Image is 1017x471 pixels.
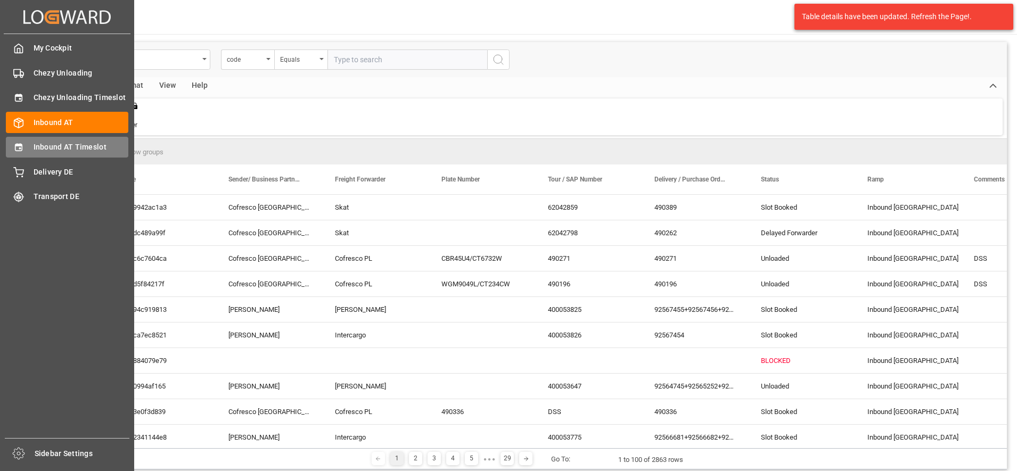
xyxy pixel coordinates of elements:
div: Slot Booked [761,400,842,424]
button: search button [487,49,510,70]
div: Skat [335,221,416,245]
span: Plate Number [441,176,480,183]
span: Inbound AT Timeslot [34,142,129,153]
div: Cofresco [GEOGRAPHIC_DATA] [216,246,322,271]
div: ac2884079e79 [109,348,216,373]
div: 400053825 [535,297,642,322]
div: Cofresco PL [335,400,416,424]
div: [PERSON_NAME] [216,374,322,399]
div: 4 [446,452,460,465]
span: Delivery DE [34,167,129,178]
div: 1 to 100 of 2863 rows [618,455,683,465]
button: open menu [274,49,327,70]
div: Slot Booked [761,323,842,348]
div: Slot Booked [761,425,842,450]
div: Inbound [GEOGRAPHIC_DATA] [867,374,948,399]
div: Inbound [GEOGRAPHIC_DATA] [867,349,948,373]
div: 490336 [642,399,748,424]
div: 490389 [642,195,748,220]
div: DSS [535,399,642,424]
a: Chezy Unloading Timeslot [6,87,128,108]
span: Sender/ Business Partner [228,176,300,183]
div: 490271 [535,246,642,271]
div: Unloaded [761,374,842,399]
div: 3d90994af165 [109,374,216,399]
div: Delayed Forwarder [761,221,842,245]
div: Inbound [GEOGRAPHIC_DATA] [867,323,948,348]
div: eca2341144e8 [109,425,216,450]
div: BLOCKED [761,349,842,373]
div: 3 [428,452,441,465]
div: 1449942ac1a3 [109,195,216,220]
div: 400053826 [535,323,642,348]
span: Inbound AT [34,117,129,128]
span: My Cockpit [34,43,129,54]
a: Inbound AT [6,112,128,133]
div: [PERSON_NAME] [216,323,322,348]
div: 5 [465,452,478,465]
span: Tour / SAP Number [548,176,602,183]
div: Cofresco PL [335,246,416,271]
div: Table details have been updated. Refresh the Page!. [802,11,998,22]
div: Skat [335,195,416,220]
div: Cofresco [GEOGRAPHIC_DATA] [216,399,322,424]
div: Inbound [GEOGRAPHIC_DATA] [867,221,948,245]
div: Intercargo [335,425,416,450]
div: [PERSON_NAME] [216,425,322,450]
button: open menu [221,49,274,70]
div: Go To: [551,454,570,465]
div: 490196 [642,271,748,296]
a: Transport DE [6,186,128,207]
a: My Cockpit [6,38,128,59]
div: 490271 [642,246,748,271]
div: Inbound [GEOGRAPHIC_DATA] [867,298,948,322]
div: Unloaded [761,272,842,296]
div: 92564745+92565252+92565253+92565254 [642,374,748,399]
input: Type to search [327,49,487,70]
div: Inbound [GEOGRAPHIC_DATA] [867,195,948,220]
div: e40dc489a99f [109,220,216,245]
div: 62042859 [535,195,642,220]
div: [PERSON_NAME] [335,374,416,399]
div: Cofresco PL [335,272,416,296]
div: Inbound [GEOGRAPHIC_DATA] [867,400,948,424]
span: Transport DE [34,191,129,202]
span: Ramp [867,176,884,183]
div: CBR45U4/CT6732W [429,246,535,271]
div: 400053647 [535,374,642,399]
div: Help [184,77,216,95]
div: Cofresco [GEOGRAPHIC_DATA] [216,220,322,245]
div: Unloaded [761,246,842,271]
div: e08ca7ec8521 [109,323,216,348]
div: Slot Booked [761,298,842,322]
a: Delivery DE [6,161,128,182]
div: 92567454 [642,323,748,348]
div: 490262 [642,220,748,245]
div: Slot Booked [761,195,842,220]
div: Equals [280,52,316,64]
a: Chezy Unloading [6,62,128,83]
div: 92567455+92567456+92567457 [642,297,748,322]
div: 1 [390,452,404,465]
div: Cofresco [GEOGRAPHIC_DATA] [216,271,322,296]
div: 92566681+92566682+92566683 [642,425,748,450]
div: Cofresco [GEOGRAPHIC_DATA] [216,195,322,220]
span: Comments [974,176,1005,183]
span: Sidebar Settings [35,448,130,459]
span: Chezy Unloading [34,68,129,79]
div: [PERSON_NAME] [216,297,322,322]
div: Inbound [GEOGRAPHIC_DATA] [867,425,948,450]
span: Status [761,176,779,183]
div: Inbound [GEOGRAPHIC_DATA] [867,246,948,271]
div: Inbound [GEOGRAPHIC_DATA] [867,272,948,296]
div: 400053775 [535,425,642,450]
div: code [227,52,263,64]
span: Chezy Unloading Timeslot [34,92,129,103]
div: Intercargo [335,323,416,348]
div: 29 [501,452,514,465]
div: 62042798 [535,220,642,245]
span: Delivery / Purchase Order Nr [654,176,726,183]
div: 5313e0f3d839 [109,399,216,424]
div: ● ● ● [483,455,495,463]
div: 9ab94c919813 [109,297,216,322]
